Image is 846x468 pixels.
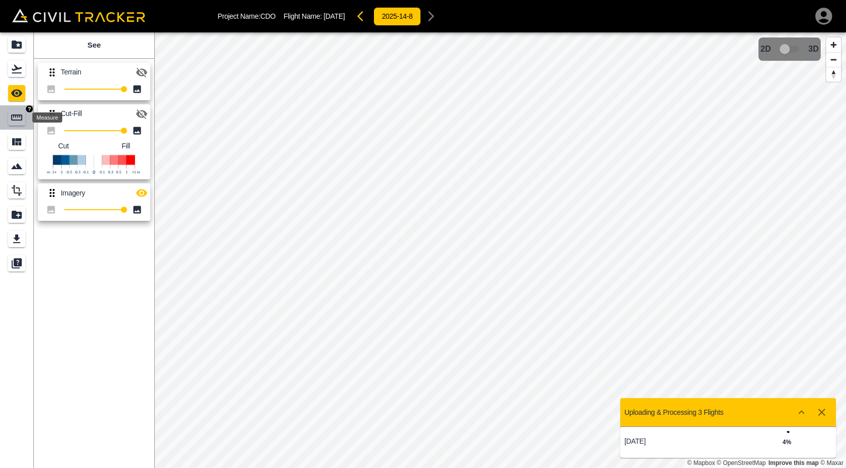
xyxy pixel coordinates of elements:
span: 3D [809,45,819,54]
canvas: Map [154,32,846,468]
a: OpenStreetMap [717,459,766,466]
p: Project Name: CDO [218,12,276,20]
p: Uploading & Processing 3 Flights [624,408,724,416]
button: Zoom in [826,37,841,52]
button: Zoom out [826,52,841,67]
span: 2D [760,45,771,54]
div: Measure [32,112,62,123]
span: 3D model not uploaded yet [775,40,805,59]
p: [DATE] [624,437,728,445]
img: Civil Tracker [12,9,145,22]
a: Mapbox [687,459,715,466]
a: Maxar [820,459,843,466]
a: Map feedback [769,459,819,466]
strong: 4 % [782,439,791,446]
span: [DATE] [324,12,345,20]
p: Flight Name: [284,12,345,20]
button: 2025-14-8 [373,7,421,26]
button: Show more [791,402,812,422]
button: Reset bearing to north [826,67,841,82]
